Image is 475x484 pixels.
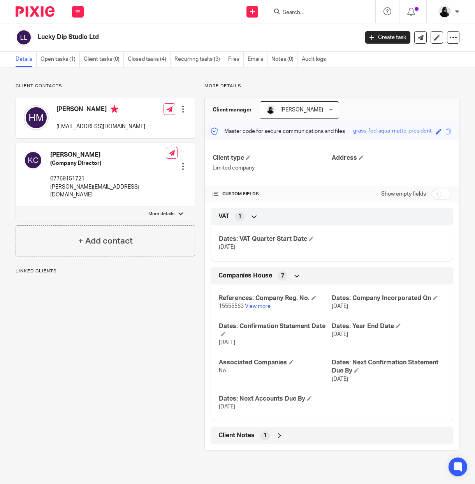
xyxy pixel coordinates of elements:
span: 1 [264,432,267,440]
img: svg%3E [24,105,49,130]
p: 07769151721 [50,175,166,183]
a: Create task [365,31,410,44]
a: Open tasks (1) [40,52,80,67]
span: [DATE] [219,404,235,410]
p: [PERSON_NAME][EMAIL_ADDRESS][DOMAIN_NAME] [50,183,166,199]
span: [DATE] [219,340,235,345]
a: Notes (0) [271,52,298,67]
a: Recurring tasks (3) [174,52,224,67]
span: 7 [281,272,284,280]
span: 1 [238,213,241,221]
p: [EMAIL_ADDRESS][DOMAIN_NAME] [56,123,145,131]
a: Audit logs [302,52,330,67]
span: [DATE] [219,244,235,250]
h2: Lucky Dip Studio Ltd [38,33,290,41]
span: [DATE] [332,376,348,382]
a: Details [16,52,37,67]
img: Pixie [16,6,55,17]
p: Limited company [213,164,332,172]
h4: [PERSON_NAME] [50,151,166,159]
h4: Associated Companies [219,359,332,367]
h4: Dates: Next Confirmation Statement Due By [332,359,445,375]
img: PHOTO-2023-03-20-11-06-28%203.jpg [438,5,451,18]
input: Search [282,9,352,16]
img: svg%3E [16,29,32,46]
i: Primary [111,105,118,113]
h5: (Company Director) [50,159,166,167]
img: svg%3E [24,151,42,170]
h4: Client type [213,154,332,162]
h4: Dates: Company Incorporated On [332,294,445,302]
h4: Dates: VAT Quarter Start Date [219,235,332,243]
p: More details [148,211,174,217]
span: No [219,368,226,373]
span: Companies House [218,272,272,280]
a: Files [228,52,244,67]
a: View more [245,304,271,309]
h4: [PERSON_NAME] [56,105,145,115]
a: Client tasks (0) [84,52,124,67]
h4: CUSTOM FIELDS [213,191,332,197]
h4: Dates: Confirmation Statement Date [219,322,332,339]
h4: Dates: Year End Date [332,322,445,330]
span: 15555563 [219,304,244,309]
h4: + Add contact [78,235,133,247]
h4: Dates: Next Accounts Due By [219,395,332,403]
p: Client contacts [16,83,195,89]
span: [DATE] [332,332,348,337]
label: Show empty fields [381,190,426,198]
a: Emails [248,52,267,67]
h4: References: Company Reg. No. [219,294,332,302]
div: grass-fed-aqua-matte-president [353,127,432,136]
h4: Address [332,154,451,162]
p: Master code for secure communications and files [211,127,345,135]
span: [PERSON_NAME] [280,107,323,113]
a: Closed tasks (4) [128,52,171,67]
span: Client Notes [218,431,255,440]
p: More details [204,83,459,89]
p: Linked clients [16,268,195,274]
span: VAT [218,212,229,221]
h3: Client manager [213,106,252,114]
img: PHOTO-2023-03-20-11-06-28%203.jpg [266,105,275,115]
span: [DATE] [332,304,348,309]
